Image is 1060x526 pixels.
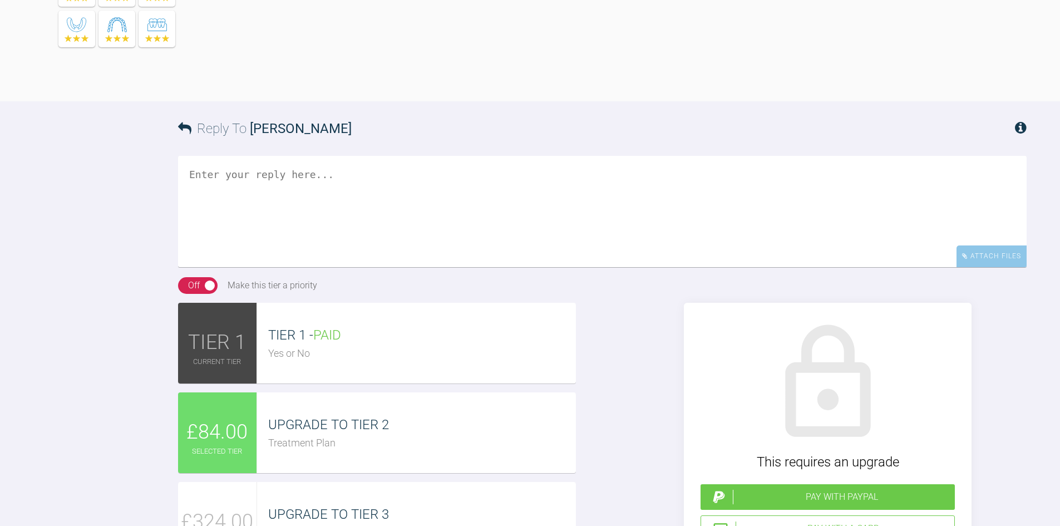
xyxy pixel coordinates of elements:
span: £84.00 [186,416,248,449]
div: Pay with PayPal [733,490,950,504]
span: TIER 1 [188,327,246,359]
div: Treatment Plan [268,435,576,451]
span: TIER 1 - [268,327,341,343]
span: UPGRADE TO TIER 2 [268,417,389,432]
div: Attach Files [957,245,1027,267]
div: Make this tier a priority [228,278,317,293]
span: [PERSON_NAME] [250,121,352,136]
img: lock.6dc949b6.svg [764,319,892,448]
span: PAID [313,327,341,343]
h3: Reply To [178,118,352,139]
div: This requires an upgrade [701,451,955,473]
div: Yes or No [268,346,576,362]
img: paypal.a7a4ce45.svg [711,489,727,505]
span: UPGRADE TO TIER 3 [268,507,389,522]
div: Off [188,278,200,293]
